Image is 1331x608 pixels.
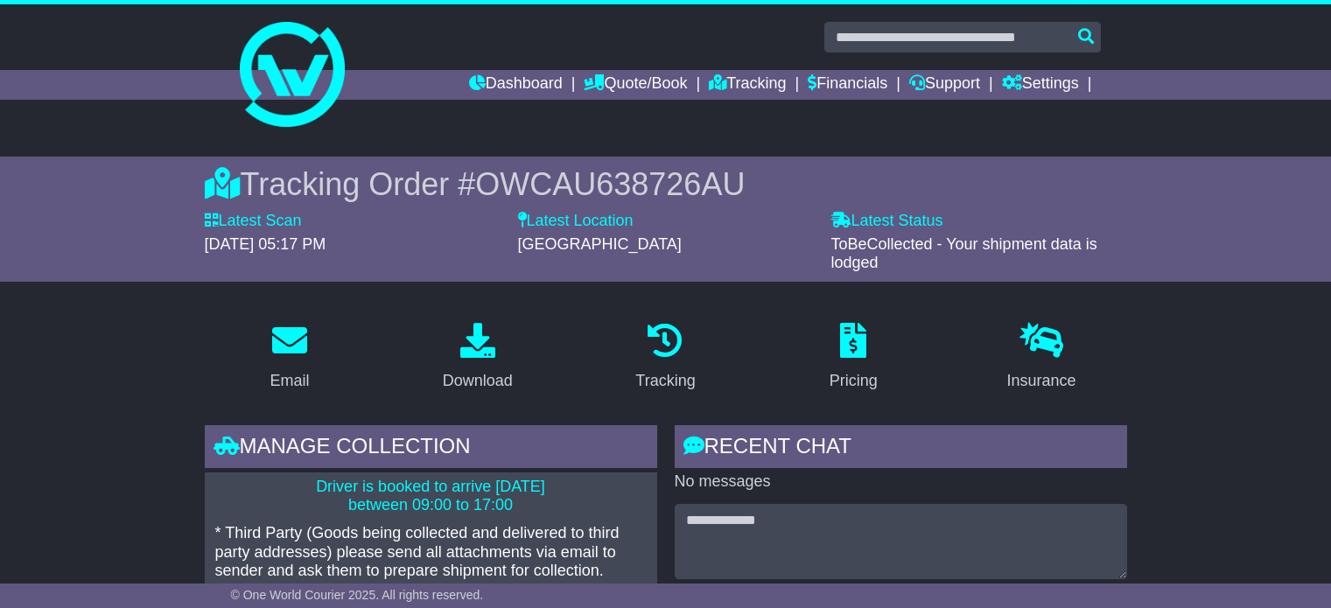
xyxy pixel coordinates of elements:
[831,212,943,231] label: Latest Status
[675,425,1127,472] div: RECENT CHAT
[205,425,657,472] div: Manage collection
[215,524,647,581] p: * Third Party (Goods being collected and delivered to third party addresses) please send all atta...
[518,235,682,253] span: [GEOGRAPHIC_DATA]
[830,369,878,393] div: Pricing
[443,369,513,393] div: Download
[1007,369,1076,393] div: Insurance
[808,70,887,100] a: Financials
[469,70,563,100] a: Dashboard
[270,369,309,393] div: Email
[635,369,695,393] div: Tracking
[231,588,484,602] span: © One World Courier 2025. All rights reserved.
[624,317,706,399] a: Tracking
[205,212,302,231] label: Latest Scan
[431,317,524,399] a: Download
[675,472,1127,492] p: No messages
[584,70,687,100] a: Quote/Book
[709,70,786,100] a: Tracking
[831,235,1097,272] span: ToBeCollected - Your shipment data is lodged
[475,166,745,202] span: OWCAU638726AU
[518,212,634,231] label: Latest Location
[1002,70,1079,100] a: Settings
[205,165,1127,203] div: Tracking Order #
[996,317,1088,399] a: Insurance
[205,235,326,253] span: [DATE] 05:17 PM
[818,317,889,399] a: Pricing
[215,478,647,515] p: Driver is booked to arrive [DATE] between 09:00 to 17:00
[258,317,320,399] a: Email
[909,70,980,100] a: Support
